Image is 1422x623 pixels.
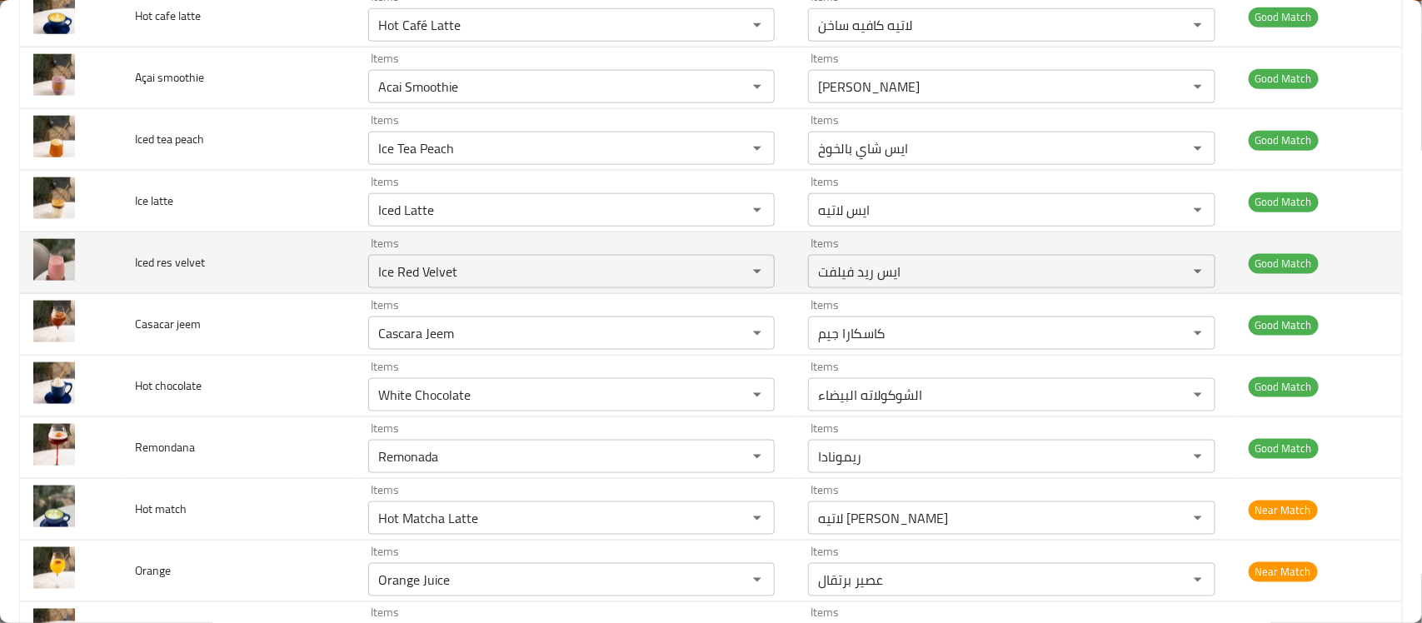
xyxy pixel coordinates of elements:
button: Open [1186,137,1210,160]
img: Orange [33,547,75,589]
span: Casacar jeem [135,313,201,335]
span: Good Match [1249,377,1319,396]
span: Orange [135,560,171,581]
span: Hot match [135,498,187,520]
button: Open [1186,445,1210,468]
button: Open [746,445,769,468]
button: Open [746,75,769,98]
span: Good Match [1249,192,1319,212]
span: Near Match [1249,501,1318,520]
button: Open [1186,568,1210,591]
span: Hot chocolate [135,375,202,396]
span: Good Match [1249,69,1319,88]
span: Hot cafe latte [135,5,201,27]
span: Good Match [1249,439,1319,458]
img: Remondana [33,424,75,466]
button: Open [746,13,769,37]
img: Iced res velvet [33,239,75,281]
img: Ice latte [33,177,75,219]
button: Open [746,260,769,283]
span: Good Match [1249,254,1319,273]
img: Hot chocolate [33,362,75,404]
img: Iced tea peach [33,116,75,157]
span: Remondana [135,436,195,458]
button: Open [746,198,769,222]
button: Open [1186,198,1210,222]
button: Open [1186,506,1210,530]
button: Open [746,506,769,530]
span: Iced res velvet [135,252,205,273]
span: Açai smoothie [135,67,204,88]
img: Açai smoothie [33,54,75,96]
button: Open [1186,321,1210,345]
button: Open [1186,383,1210,406]
img: Casacar jeem [33,301,75,342]
span: Good Match [1249,131,1319,150]
span: Ice latte [135,190,173,212]
button: Open [1186,13,1210,37]
button: Open [746,568,769,591]
span: Good Match [1249,7,1319,27]
button: Open [746,137,769,160]
button: Open [746,383,769,406]
button: Open [746,321,769,345]
span: Iced tea peach [135,128,204,150]
button: Open [1186,260,1210,283]
span: Good Match [1249,316,1319,335]
img: Hot match [33,486,75,527]
button: Open [1186,75,1210,98]
span: Near Match [1249,562,1318,581]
